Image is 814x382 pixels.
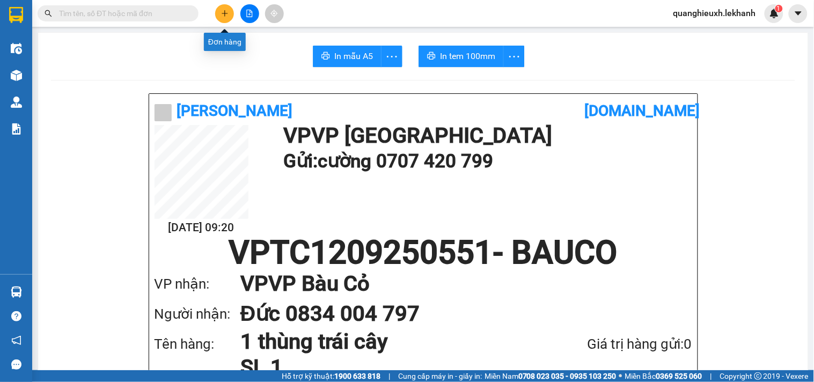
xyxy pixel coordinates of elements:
img: warehouse-icon [11,97,22,108]
span: Gửi: [9,10,26,21]
span: printer [427,52,436,62]
div: VP nhận: [155,273,240,295]
h1: SL 1 [240,355,531,380]
img: icon-new-feature [769,9,779,18]
div: cường [9,35,118,48]
h1: Gửi: cường 0707 420 799 [283,146,687,176]
b: [DOMAIN_NAME] [584,102,700,120]
span: Nhận: [126,10,151,21]
h2: [DATE] 09:20 [155,219,248,237]
div: 0707420799 [9,48,118,63]
button: aim [265,4,284,23]
span: plus [221,10,229,17]
span: printer [321,52,330,62]
span: Miền Bắc [625,370,702,382]
span: more [504,50,524,63]
input: Tìm tên, số ĐT hoặc mã đơn [59,8,186,19]
span: ⚪️ [619,374,622,378]
img: solution-icon [11,123,22,135]
div: VP Bàu Cỏ [126,9,212,22]
strong: 1900 633 818 [334,372,380,380]
button: caret-down [789,4,808,23]
span: question-circle [11,311,21,321]
h1: VPTC1209250551 - BAUCO [155,237,692,269]
span: In tem 100mm [440,49,495,63]
span: message [11,359,21,370]
h1: VP VP [GEOGRAPHIC_DATA] [283,125,687,146]
span: copyright [754,372,762,380]
button: plus [215,4,234,23]
div: 0834004797 [126,35,212,50]
button: file-add [240,4,259,23]
span: CR : [8,70,25,82]
span: Miền Nam [485,370,617,382]
span: Cung cấp máy in - giấy in: [398,370,482,382]
h1: 1 thùng trái cây [240,329,531,355]
div: Người nhận: [155,303,240,325]
div: Đức [126,22,212,35]
div: Tên hàng: [155,333,240,355]
img: warehouse-icon [11,43,22,54]
strong: 0369 525 060 [656,372,702,380]
button: more [503,46,525,67]
span: search [45,10,52,17]
div: VP [GEOGRAPHIC_DATA] [9,9,118,35]
span: quanghieuxh.lekhanh [665,6,765,20]
img: logo-vxr [9,7,23,23]
span: more [382,50,402,63]
span: | [710,370,712,382]
button: printerIn mẫu A5 [313,46,382,67]
h1: VP VP Bàu Cỏ [240,269,671,299]
img: warehouse-icon [11,70,22,81]
span: notification [11,335,21,346]
span: Hỗ trợ kỹ thuật: [282,370,380,382]
span: | [388,370,390,382]
sup: 1 [775,5,783,12]
h1: Đức 0834 004 797 [240,299,671,329]
span: In mẫu A5 [334,49,373,63]
div: 30.000 [8,69,120,82]
span: caret-down [794,9,803,18]
strong: 0708 023 035 - 0935 103 250 [518,372,617,380]
button: printerIn tem 100mm [419,46,504,67]
span: 1 [777,5,781,12]
b: [PERSON_NAME] [177,102,293,120]
button: more [381,46,402,67]
span: aim [270,10,278,17]
div: Giá trị hàng gửi: 0 [531,333,692,355]
span: file-add [246,10,253,17]
img: warehouse-icon [11,286,22,298]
